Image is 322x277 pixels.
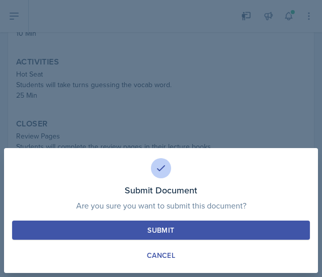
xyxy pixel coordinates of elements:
button: Submit [12,221,310,240]
div: Cancel [147,250,175,260]
p: Are you sure you want to submit this document? [12,200,310,211]
h3: Submit Document [12,184,310,196]
button: Cancel [12,246,310,265]
div: Submit [147,225,174,235]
